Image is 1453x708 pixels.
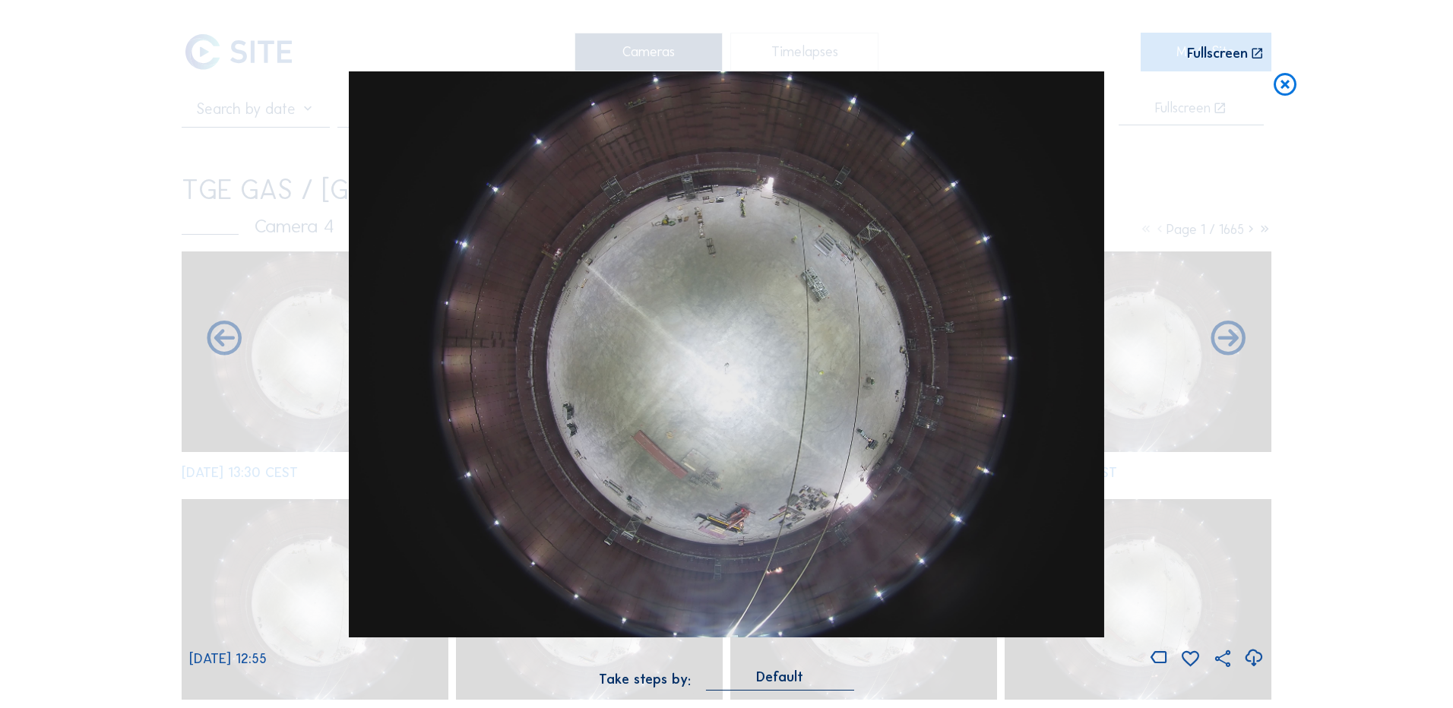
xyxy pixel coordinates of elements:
[1208,319,1249,361] i: Back
[189,650,267,667] span: [DATE] 12:55
[706,670,854,691] div: Default
[349,71,1104,638] img: Image
[599,672,691,686] div: Take steps by:
[1187,46,1248,61] div: Fullscreen
[204,319,245,361] i: Forward
[756,670,803,684] div: Default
